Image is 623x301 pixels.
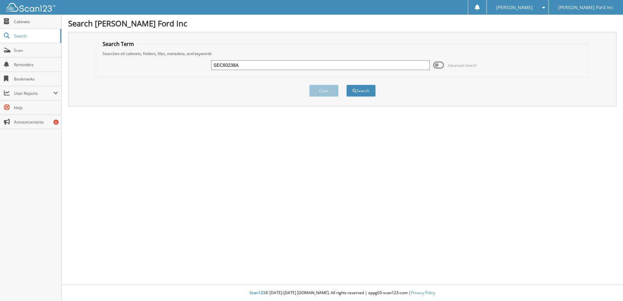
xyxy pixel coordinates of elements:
[14,62,58,67] span: Reminders
[14,105,58,110] span: Help
[99,51,585,56] div: Searches all cabinets, folders, files, metadata, and keywords
[14,91,53,96] span: User Reports
[99,40,137,48] legend: Search Term
[558,6,614,9] span: [PERSON_NAME] Ford Inc
[14,119,58,125] span: Announcements
[411,290,435,295] a: Privacy Policy
[14,33,57,39] span: Search
[346,85,376,97] button: Search
[309,85,339,97] button: Clear
[68,18,616,29] h1: Search [PERSON_NAME] Ford Inc
[250,290,265,295] span: Scan123
[7,3,55,12] img: scan123-logo-white.svg
[448,63,477,68] span: Advanced Search
[53,120,59,125] div: 6
[496,6,533,9] span: [PERSON_NAME]
[14,76,58,82] span: Bookmarks
[590,270,623,301] iframe: Chat Widget
[14,19,58,24] span: Cabinets
[14,48,58,53] span: Scan
[62,285,623,301] div: © [DATE]-[DATE] [DOMAIN_NAME]. All rights reserved | appg03-scan123-com |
